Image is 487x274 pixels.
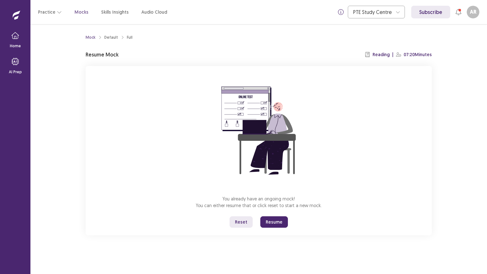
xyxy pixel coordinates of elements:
[392,51,393,58] p: |
[86,51,119,58] p: Resume Mock
[373,51,390,58] p: Reading
[75,9,88,16] a: Mocks
[86,35,95,40] a: Mock
[467,6,479,18] button: AR
[104,35,118,40] div: Default
[38,6,62,18] button: Practice
[230,216,253,228] button: Reset
[260,216,288,228] button: Resume
[335,6,347,18] button: info
[86,35,133,40] nav: breadcrumb
[141,9,167,16] a: Audio Cloud
[10,43,21,49] p: Home
[404,51,432,58] p: 07:20 Minutes
[127,35,133,40] div: Full
[101,9,129,16] a: Skills Insights
[353,6,393,18] div: PTE Study Centre
[196,195,322,209] p: You already have an ongoing mock! You can either resume that or click reset to start a new mock.
[202,74,316,188] img: attend-mock
[9,69,22,75] p: AI Prep
[411,6,450,18] a: Subscribe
